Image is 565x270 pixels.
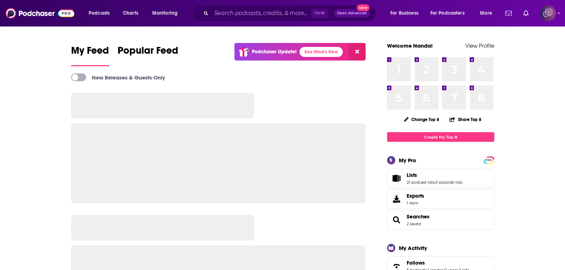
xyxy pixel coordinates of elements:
span: Open Advanced [337,11,367,15]
span: Ctrl K [311,9,328,18]
img: User Profile [540,5,556,21]
input: Search podcasts, credits, & more... [211,8,311,19]
button: Show profile menu [540,5,556,21]
span: Exports [407,193,424,199]
span: Charts [123,8,138,18]
a: Create My Top 8 [387,132,494,142]
a: My Feed [71,44,109,66]
p: Podchaser Update! [252,49,297,55]
span: My Feed [71,44,109,61]
a: New Releases & Guests Only [71,73,165,81]
button: open menu [426,8,475,19]
span: Lists [407,172,417,178]
button: Change Top 8 [400,115,444,124]
a: Exports [387,189,494,209]
span: Follows [407,260,425,266]
a: PRO [485,157,493,163]
a: Charts [118,8,143,19]
a: Popular Feed [118,44,178,66]
div: Search podcasts, credits, & more... [198,5,383,21]
button: open menu [84,8,119,19]
div: My Activity [399,245,427,251]
a: Searches [407,213,430,220]
button: open menu [475,8,501,19]
span: Podcasts [89,8,110,18]
span: Lists [387,169,494,188]
button: Open AdvancedNew [334,9,370,18]
a: Searches [390,215,404,225]
span: New [357,4,370,11]
a: 2 saved [407,221,421,226]
a: 21 podcast lists [407,180,435,185]
div: My Pro [399,157,416,164]
img: Podchaser - Follow, Share and Rate Podcasts [6,6,74,20]
span: PRO [485,158,493,163]
a: Show notifications dropdown [502,7,515,19]
a: Lists [407,172,462,178]
a: View Profile [465,42,494,49]
a: See What's New [299,47,343,57]
a: Follows [407,260,469,266]
span: Exports [390,194,404,204]
a: 0 episode lists [435,180,462,185]
span: For Business [390,8,418,18]
span: Searches [387,210,494,230]
span: 1 item [407,201,424,206]
span: More [480,8,492,18]
a: Welcome Nanda! [387,42,433,49]
a: Lists [390,173,404,183]
button: open menu [385,8,427,19]
span: For Podcasters [430,8,465,18]
span: Popular Feed [118,44,178,61]
button: open menu [147,8,187,19]
a: Show notifications dropdown [520,7,531,19]
span: Monitoring [152,8,178,18]
span: Logged in as corioliscompany [540,5,556,21]
button: Share Top 8 [449,112,481,126]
